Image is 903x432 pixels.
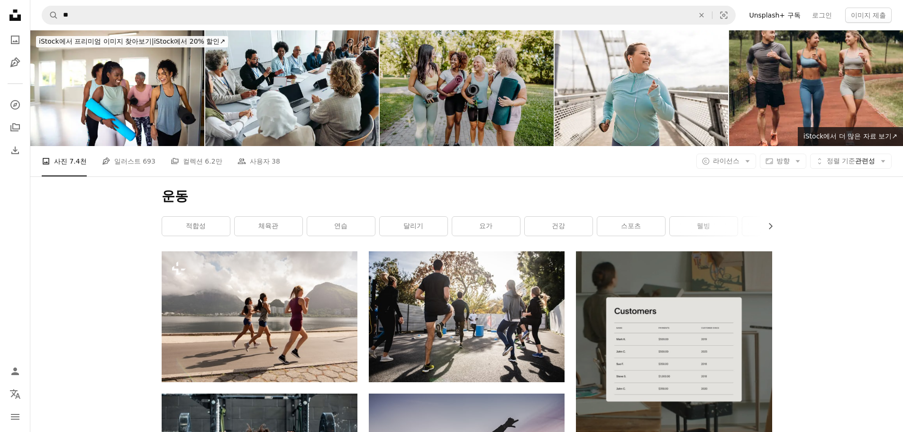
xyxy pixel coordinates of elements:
[39,37,225,45] span: iStock에서 20% 할인 ↗
[42,6,736,25] form: 사이트 전체에서 이미지 찾기
[806,8,838,23] a: 로그인
[6,53,25,72] a: 일러스트
[30,30,204,146] img: 요가 매트를 들고 요가 수업을 마치고 친구들과 함께 떠나는 다양한 어린 학생과 여성 코치, 스튜디오에서 함께 쾌활하게 웃는 모습
[307,217,375,236] a: 연습
[803,132,897,140] span: iStock에서 더 많은 자료 보기 ↗
[235,217,302,236] a: 체육관
[380,217,447,236] a: 달리기
[525,217,593,236] a: 건강
[205,156,222,166] span: 6.2만
[798,127,903,146] a: iStock에서 더 많은 자료 보기↗
[827,156,875,166] span: 관련성
[743,8,806,23] a: Unsplash+ 구독
[162,217,230,236] a: 적합성
[39,37,154,45] span: iStock에서 프리미엄 이미지 찾아보기 |
[380,30,554,146] img: Yoga time
[760,154,806,169] button: 방향
[102,146,155,176] a: 일러스트 693
[237,146,280,176] a: 사용자 38
[30,30,234,53] a: iStock에서 프리미엄 이미지 찾아보기|iStock에서 20% 할인↗
[162,251,357,382] img: 수역 옆 도로를 달리는 한 무리의 여성들
[555,30,729,146] img: 다리를 건너 달리는 과체중 젊은 여자
[369,251,565,382] img: 검은 티셔츠와 검은 반바지를 입은 남자가 낮에 도로를 달리고 있습니다.
[6,30,25,49] a: 사진
[713,157,739,165] span: 라이선스
[162,313,357,321] a: 수역 옆 도로를 달리는 한 무리의 여성들
[272,156,280,166] span: 38
[845,8,892,23] button: 이미지 제출
[827,157,855,165] span: 정렬 기준
[742,217,810,236] a: 자다
[162,188,772,205] h1: 운동
[42,6,58,24] button: Unsplash 검색
[810,154,892,169] button: 정렬 기준관련성
[670,217,738,236] a: 웰빙
[6,95,25,114] a: 탐색
[6,362,25,381] a: 로그인 / 가입
[696,154,756,169] button: 라이선스
[6,385,25,404] button: 언어
[776,157,790,165] span: 방향
[369,313,565,321] a: 검은 티셔츠와 검은 반바지를 입은 남자가 낮에 도로를 달리고 있습니다.
[6,141,25,160] a: 다운로드 내역
[6,407,25,426] button: 메뉴
[762,217,772,236] button: 목록을 오른쪽으로 스크롤
[712,6,735,24] button: 시각적 검색
[452,217,520,236] a: 요가
[143,156,155,166] span: 693
[205,30,379,146] img: 회의에서 브레인스토밍하고 전략을 수립하는 다민족 기업인 그룹
[6,118,25,137] a: 컬렉션
[171,146,222,176] a: 컬렉션 6.2만
[597,217,665,236] a: 스포츠
[729,30,903,146] img: 세련된 스포츠웨어를 입고 행복한 스포츠우먼과 남자가 함께 달리기, 훈련하는 다양한 그룹
[691,6,712,24] button: 삭제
